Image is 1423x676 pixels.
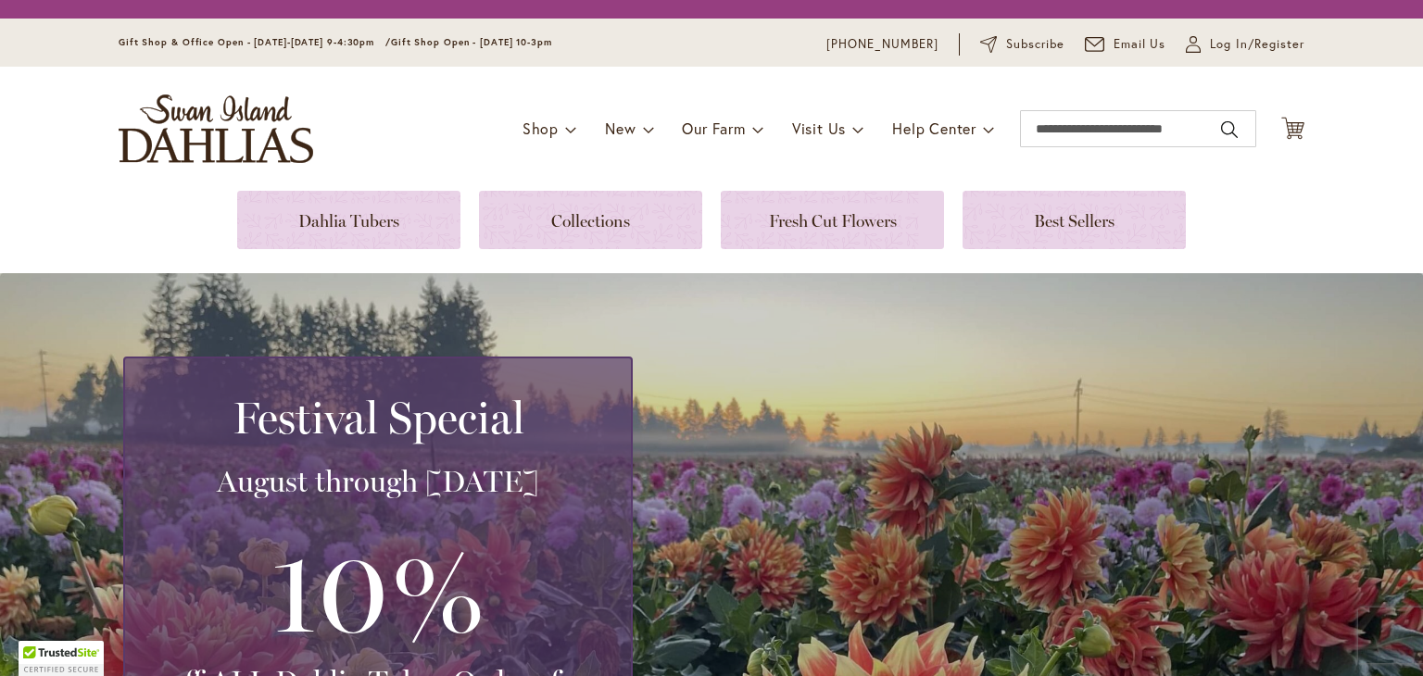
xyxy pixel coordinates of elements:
span: Shop [523,119,559,138]
span: Gift Shop Open - [DATE] 10-3pm [391,36,552,48]
a: Subscribe [980,35,1064,54]
h2: Festival Special [147,392,609,444]
span: Subscribe [1006,35,1064,54]
h3: August through [DATE] [147,463,609,500]
span: Log In/Register [1210,35,1304,54]
span: Email Us [1114,35,1166,54]
span: Our Farm [682,119,745,138]
span: New [605,119,636,138]
a: Log In/Register [1186,35,1304,54]
a: store logo [119,94,313,163]
span: Help Center [892,119,976,138]
a: [PHONE_NUMBER] [826,35,938,54]
div: TrustedSite Certified [19,641,104,676]
span: Gift Shop & Office Open - [DATE]-[DATE] 9-4:30pm / [119,36,391,48]
a: Email Us [1085,35,1166,54]
h3: 10% [147,519,609,663]
span: Visit Us [792,119,846,138]
button: Search [1221,115,1238,144]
